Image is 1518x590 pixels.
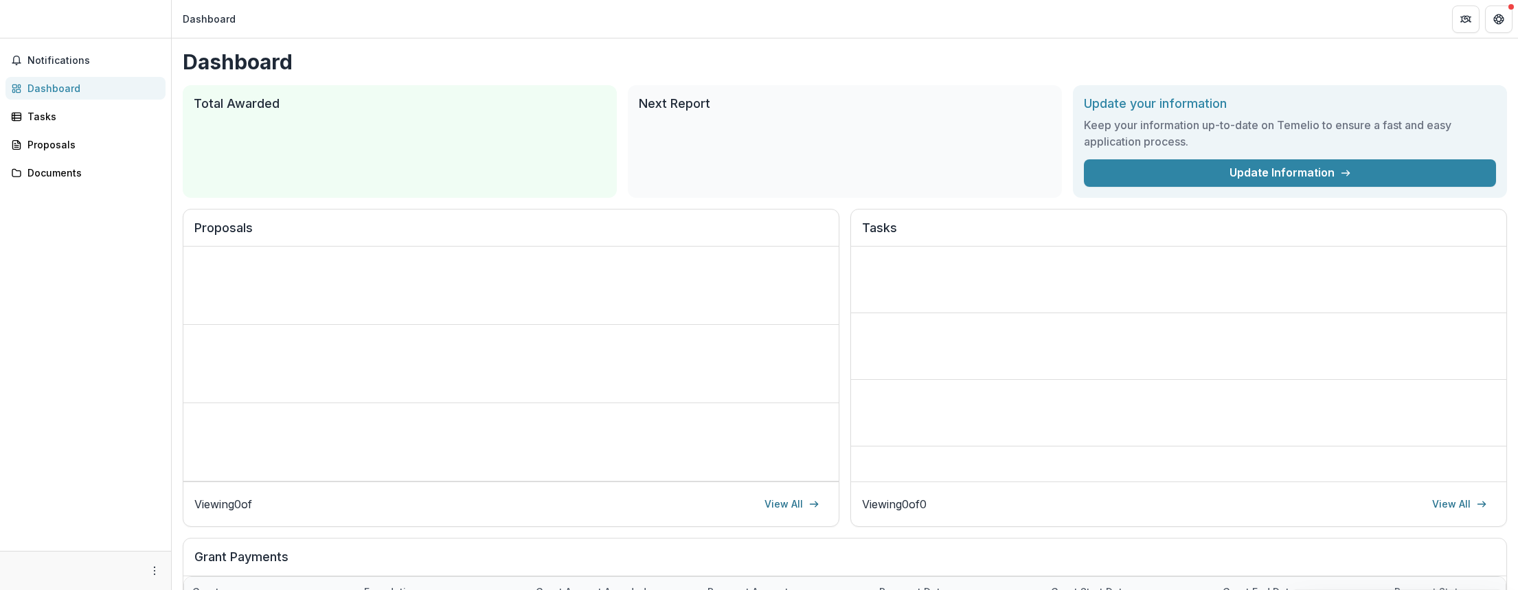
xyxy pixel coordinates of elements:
[5,105,166,128] a: Tasks
[5,161,166,184] a: Documents
[183,12,236,26] div: Dashboard
[177,9,241,29] nav: breadcrumb
[194,96,606,111] h2: Total Awarded
[183,49,1507,74] h1: Dashboard
[862,220,1495,247] h2: Tasks
[27,81,155,95] div: Dashboard
[862,496,927,512] p: Viewing 0 of 0
[1084,117,1496,150] h3: Keep your information up-to-date on Temelio to ensure a fast and easy application process.
[27,137,155,152] div: Proposals
[194,549,1495,576] h2: Grant Payments
[5,133,166,156] a: Proposals
[146,563,163,579] button: More
[1452,5,1480,33] button: Partners
[1424,493,1495,515] a: View All
[5,49,166,71] button: Notifications
[27,109,155,124] div: Tasks
[194,496,252,512] p: Viewing 0 of
[27,166,155,180] div: Documents
[5,77,166,100] a: Dashboard
[1485,5,1513,33] button: Get Help
[1084,96,1496,111] h2: Update your information
[756,493,828,515] a: View All
[639,96,1051,111] h2: Next Report
[27,55,160,67] span: Notifications
[1084,159,1496,187] a: Update Information
[194,220,828,247] h2: Proposals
